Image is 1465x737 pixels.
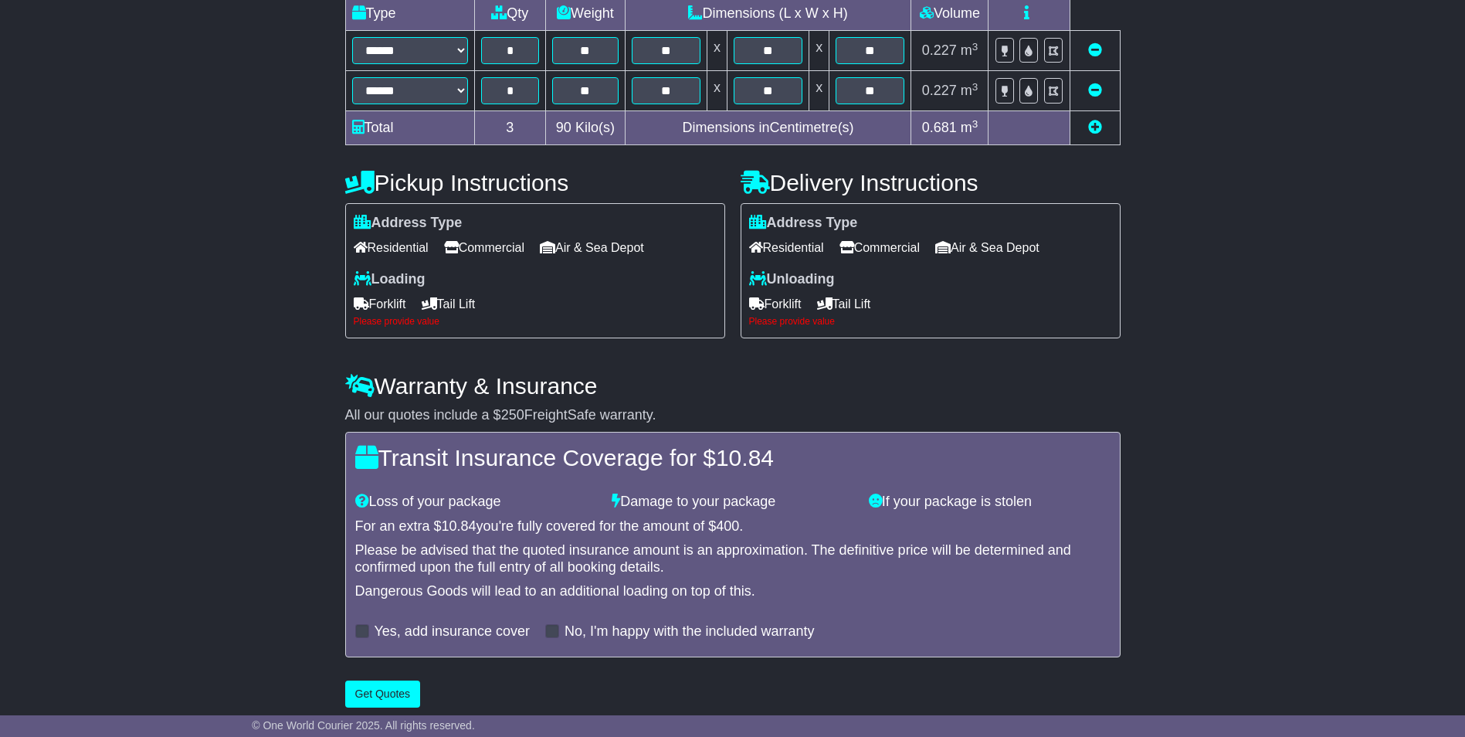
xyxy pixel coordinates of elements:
span: Residential [354,236,429,260]
sup: 3 [972,41,978,53]
span: © One World Courier 2025. All rights reserved. [252,719,475,732]
label: Address Type [749,215,858,232]
button: Get Quotes [345,681,421,708]
td: x [707,31,727,71]
span: 90 [556,120,571,135]
span: Tail Lift [422,292,476,316]
label: Yes, add insurance cover [375,623,530,640]
span: 0.681 [922,120,957,135]
span: 10.84 [716,445,774,470]
div: Please be advised that the quoted insurance amount is an approximation. The definitive price will... [355,542,1111,576]
a: Add new item [1088,120,1102,135]
span: 0.227 [922,42,957,58]
a: Remove this item [1088,83,1102,98]
h4: Pickup Instructions [345,170,725,195]
label: Unloading [749,271,835,288]
span: Air & Sea Depot [935,236,1039,260]
span: 0.227 [922,83,957,98]
td: x [707,71,727,111]
span: m [961,120,978,135]
td: Total [345,111,474,145]
label: Loading [354,271,426,288]
label: Address Type [354,215,463,232]
h4: Transit Insurance Coverage for $ [355,445,1111,470]
div: For an extra $ you're fully covered for the amount of $ . [355,518,1111,535]
sup: 3 [972,118,978,130]
span: Air & Sea Depot [540,236,644,260]
span: Commercial [444,236,524,260]
td: x [809,71,829,111]
h4: Delivery Instructions [741,170,1121,195]
span: 10.84 [442,518,476,534]
span: 400 [716,518,739,534]
sup: 3 [972,81,978,93]
span: m [961,83,978,98]
div: All our quotes include a $ FreightSafe warranty. [345,407,1121,424]
span: Tail Lift [817,292,871,316]
span: Residential [749,236,824,260]
td: Dimensions in Centimetre(s) [625,111,911,145]
div: Please provide value [354,316,717,327]
div: Damage to your package [604,494,861,511]
span: m [961,42,978,58]
div: Dangerous Goods will lead to an additional loading on top of this. [355,583,1111,600]
span: 250 [501,407,524,423]
span: Forklift [354,292,406,316]
h4: Warranty & Insurance [345,373,1121,399]
td: x [809,31,829,71]
div: Loss of your package [348,494,605,511]
div: If your package is stolen [861,494,1118,511]
span: Commercial [839,236,920,260]
label: No, I'm happy with the included warranty [565,623,815,640]
td: 3 [474,111,546,145]
td: Kilo(s) [546,111,626,145]
a: Remove this item [1088,42,1102,58]
span: Forklift [749,292,802,316]
div: Please provide value [749,316,1112,327]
